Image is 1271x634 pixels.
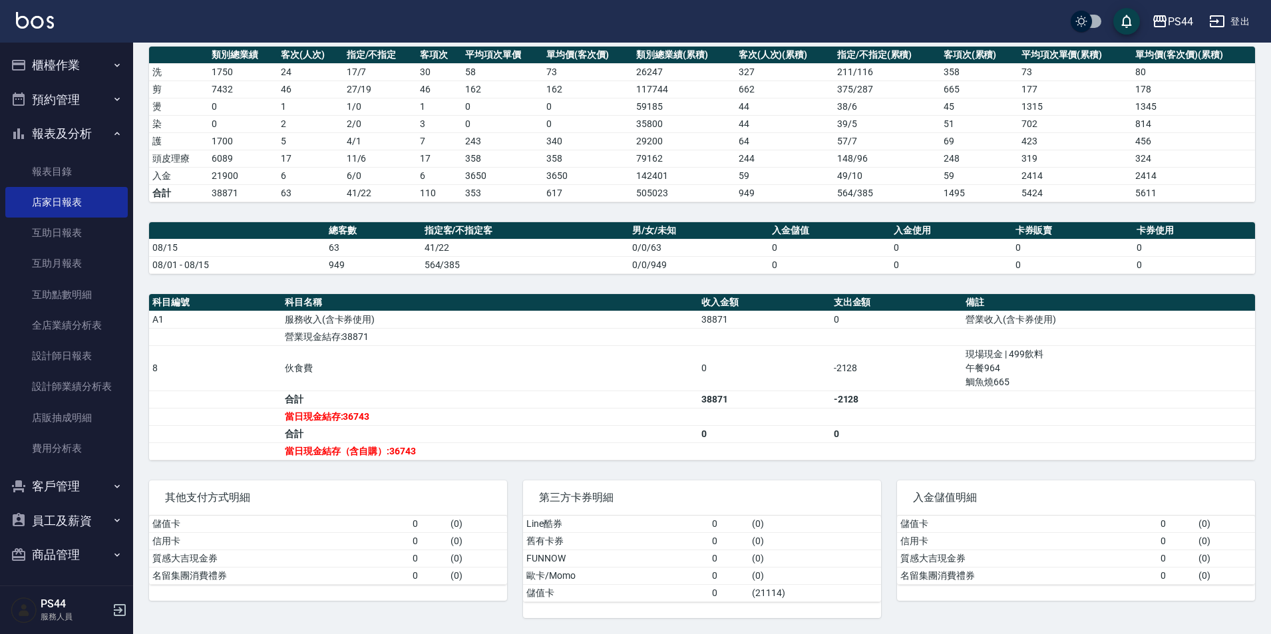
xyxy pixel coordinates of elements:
[208,47,277,64] th: 類別總業績
[149,222,1255,274] table: a dense table
[940,115,1018,132] td: 51
[1157,550,1196,567] td: 0
[940,132,1018,150] td: 69
[1157,532,1196,550] td: 0
[409,567,448,584] td: 0
[208,80,277,98] td: 7432
[343,167,417,184] td: 6 / 0
[149,345,281,391] td: 8
[543,150,633,167] td: 358
[208,132,277,150] td: 1700
[897,516,1157,533] td: 儲值卡
[834,47,940,64] th: 指定/不指定(累積)
[834,98,940,115] td: 38 / 6
[735,115,834,132] td: 44
[208,167,277,184] td: 21900
[834,80,940,98] td: 375 / 287
[543,132,633,150] td: 340
[1168,13,1193,30] div: PS44
[735,47,834,64] th: 客次(人次)(累積)
[834,63,940,80] td: 211 / 116
[543,47,633,64] th: 單均價(客次價)
[417,63,462,80] td: 30
[1195,516,1255,533] td: ( 0 )
[277,150,343,167] td: 17
[709,532,749,550] td: 0
[1132,184,1255,202] td: 5611
[1018,98,1133,115] td: 1315
[698,294,830,311] th: 收入金額
[281,391,698,408] td: 合計
[523,567,709,584] td: 歐卡/Momo
[769,256,890,273] td: 0
[1012,239,1134,256] td: 0
[325,222,421,239] th: 總客數
[409,516,448,533] td: 0
[1132,167,1255,184] td: 2414
[165,491,491,504] span: 其他支付方式明細
[409,532,448,550] td: 0
[523,516,709,533] td: Line酷券
[629,239,769,256] td: 0/0/63
[633,63,735,80] td: 26247
[462,115,543,132] td: 0
[447,516,507,533] td: ( 0 )
[1018,115,1133,132] td: 702
[735,63,834,80] td: 327
[149,567,409,584] td: 名留集團消費禮券
[962,311,1255,328] td: 營業收入(含卡券使用)
[5,116,128,151] button: 報表及分析
[543,115,633,132] td: 0
[281,294,698,311] th: 科目名稱
[749,584,881,601] td: ( 21114 )
[897,567,1157,584] td: 名留集團消費禮券
[523,550,709,567] td: FUNNOW
[11,597,37,623] img: Person
[149,550,409,567] td: 質感大吉現金券
[149,294,1255,460] table: a dense table
[523,516,881,602] table: a dense table
[890,239,1012,256] td: 0
[5,279,128,310] a: 互助點數明細
[41,597,108,611] h5: PS44
[698,345,830,391] td: 0
[897,550,1157,567] td: 質感大吉現金券
[41,611,108,623] p: 服務人員
[830,294,963,311] th: 支出金額
[462,184,543,202] td: 353
[830,391,963,408] td: -2128
[281,328,698,345] td: 營業現金結存:38871
[523,532,709,550] td: 舊有卡券
[417,167,462,184] td: 6
[962,345,1255,391] td: 現場現金 | 499飲料 午餐964 鯛魚燒665
[409,550,448,567] td: 0
[5,371,128,402] a: 設計師業績分析表
[735,150,834,167] td: 244
[417,132,462,150] td: 7
[343,47,417,64] th: 指定/不指定
[417,80,462,98] td: 46
[149,516,507,585] table: a dense table
[834,184,940,202] td: 564/385
[769,222,890,239] th: 入金儲值
[940,47,1018,64] th: 客項次(累積)
[149,294,281,311] th: 科目編號
[5,504,128,538] button: 員工及薪資
[523,584,709,601] td: 儲值卡
[343,115,417,132] td: 2 / 0
[343,150,417,167] td: 11 / 6
[462,150,543,167] td: 358
[208,184,277,202] td: 38871
[281,425,698,442] td: 合計
[343,63,417,80] td: 17 / 7
[343,98,417,115] td: 1 / 0
[208,98,277,115] td: 0
[735,132,834,150] td: 64
[16,12,54,29] img: Logo
[830,311,963,328] td: 0
[897,532,1157,550] td: 信用卡
[277,80,343,98] td: 46
[5,82,128,117] button: 預約管理
[769,239,890,256] td: 0
[698,311,830,328] td: 38871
